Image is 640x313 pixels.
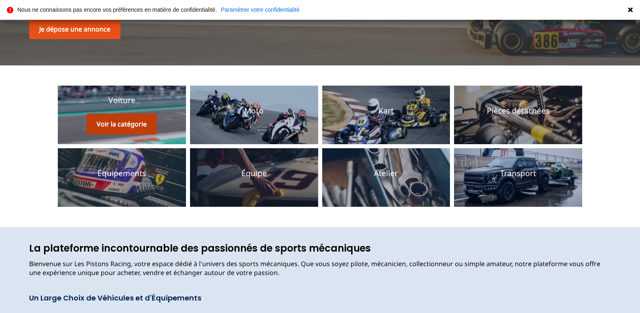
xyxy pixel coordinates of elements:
h1: La plateforme incontournable des passionnés de sports mécaniques [29,241,611,255]
p: Atelier [374,168,398,179]
span: Un Large Choix de Véhicules et d'Équipements [29,293,201,303]
p: Voiture [108,95,135,106]
p: Moto [244,105,264,116]
a: Je dépose une annonce [29,19,120,39]
p: Équipements [97,168,146,179]
p: Kart [378,105,394,116]
a: Pièces détachéesPièces détachées [454,86,582,144]
p: Pièces détachées [487,105,549,116]
p: Bienvenue sur Les Pistons Racing, votre espace dédié à l'univers des sports mécaniques. Que vous ... [29,259,611,277]
a: ÉquipementsÉquipements [58,148,186,207]
a: ÉquipeÉquipe [190,148,318,207]
p: Transport [500,168,536,179]
a: MotoMoto [190,86,318,144]
a: AtelierAtelier [322,148,450,207]
p: Équipe [241,168,267,179]
a: TransportTransport [454,148,582,207]
a: KartKart [322,86,450,144]
a: Paramétrer votre confidentialité [221,7,300,13]
a: VoitureVoir la catégorieVoiture [58,86,186,144]
p: Nous ne connaissons pas encore vos préférences en matière de confidentialité. [17,7,217,13]
button: Voir la catégorie [87,113,157,134]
